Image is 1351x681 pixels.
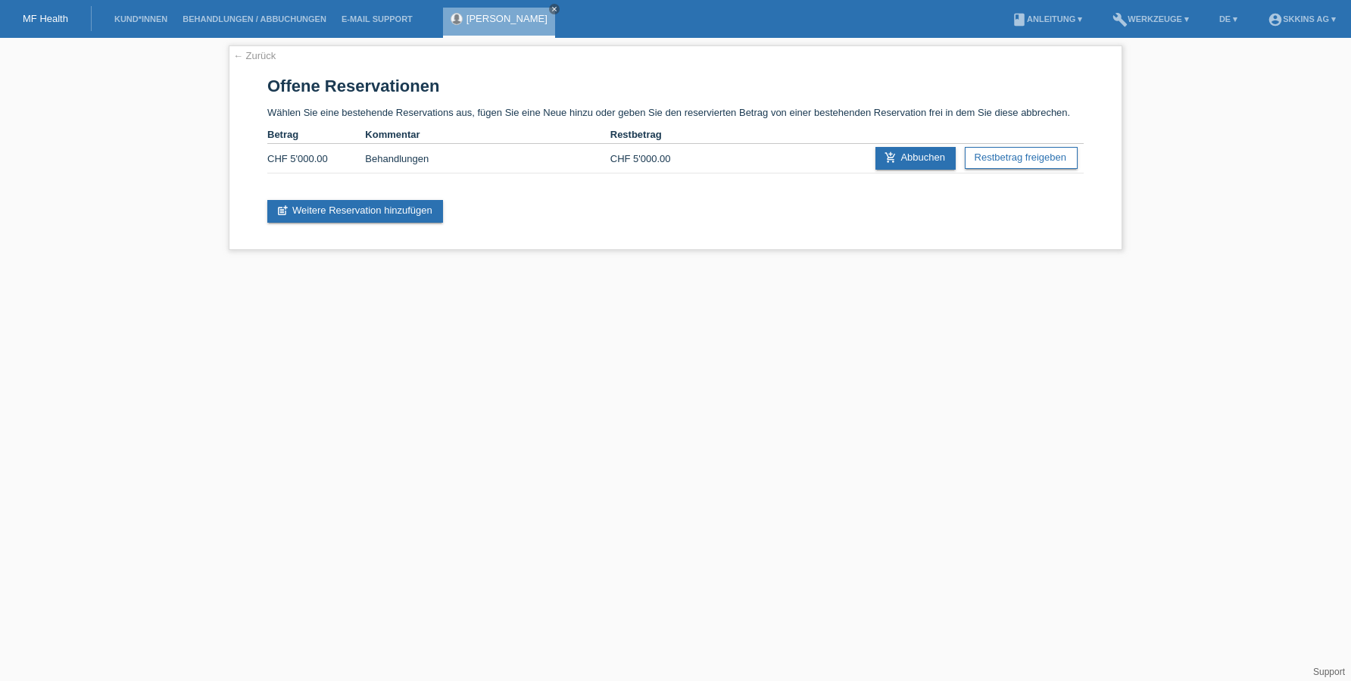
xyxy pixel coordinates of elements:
a: post_addWeitere Reservation hinzufügen [267,200,443,223]
a: Behandlungen / Abbuchungen [175,14,334,23]
i: book [1012,12,1027,27]
th: Kommentar [365,126,610,144]
a: Support [1313,667,1345,677]
a: MF Health [23,13,68,24]
i: add_shopping_cart [885,152,897,164]
a: add_shopping_cartAbbuchen [875,147,956,170]
a: bookAnleitung ▾ [1004,14,1090,23]
a: close [549,4,560,14]
th: Restbetrag [610,126,708,144]
i: build [1112,12,1128,27]
i: close [551,5,558,13]
i: post_add [276,205,289,217]
a: Kund*innen [107,14,175,23]
td: CHF 5'000.00 [267,144,365,173]
h1: Offene Reservationen [267,77,1084,95]
a: account_circleSKKINS AG ▾ [1260,14,1343,23]
a: DE ▾ [1212,14,1245,23]
a: E-Mail Support [334,14,420,23]
th: Betrag [267,126,365,144]
a: Restbetrag freigeben [965,147,1078,169]
a: [PERSON_NAME] [466,13,548,24]
td: CHF 5'000.00 [610,144,708,173]
i: account_circle [1268,12,1283,27]
a: ← Zurück [233,50,276,61]
div: Wählen Sie eine bestehende Reservations aus, fügen Sie eine Neue hinzu oder geben Sie den reservi... [229,45,1122,250]
a: buildWerkzeuge ▾ [1105,14,1197,23]
td: Behandlungen [365,144,610,173]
